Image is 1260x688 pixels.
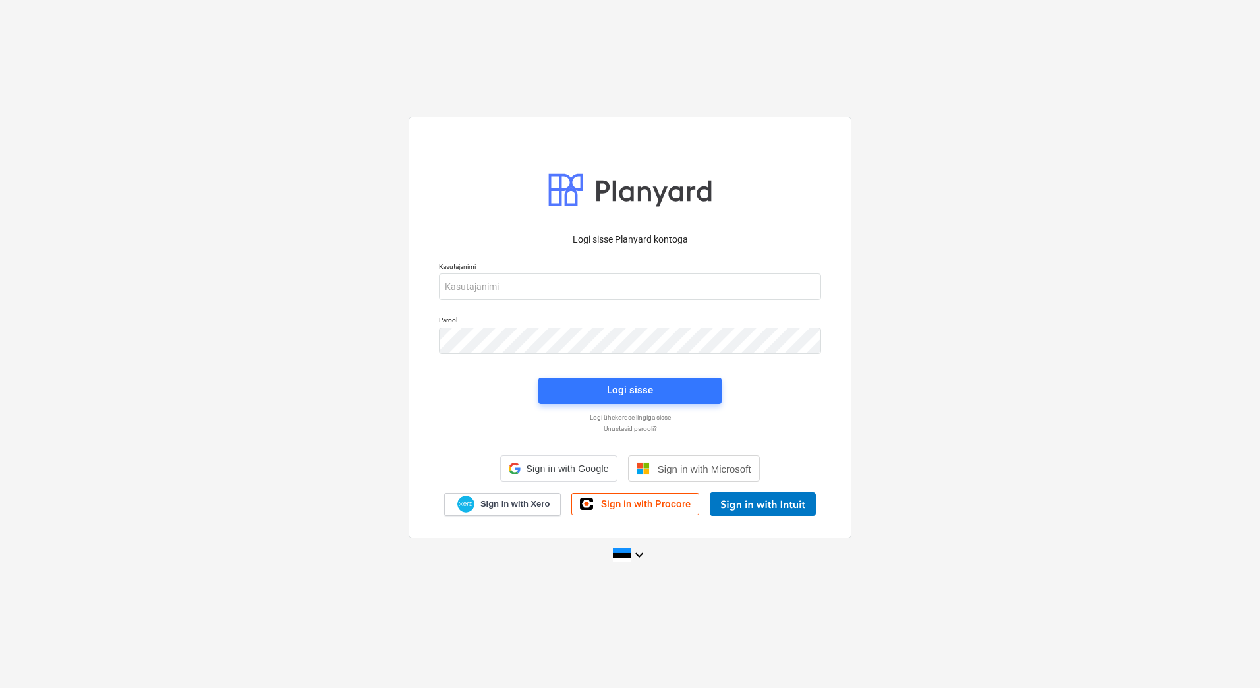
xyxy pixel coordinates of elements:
p: Kasutajanimi [439,262,821,273]
i: keyboard_arrow_down [631,547,647,563]
p: Parool [439,316,821,327]
button: Logi sisse [538,378,722,404]
span: Sign in with Microsoft [658,463,751,474]
span: Sign in with Xero [480,498,550,510]
img: Xero logo [457,496,474,513]
span: Sign in with Procore [601,498,691,510]
img: Microsoft logo [637,462,650,475]
input: Kasutajanimi [439,273,821,300]
div: Logi sisse [607,382,653,399]
div: Sign in with Google [500,455,617,482]
span: Sign in with Google [526,463,608,474]
a: Sign in with Procore [571,493,699,515]
a: Sign in with Xero [444,493,561,516]
a: Logi ühekordse lingiga sisse [432,413,828,422]
p: Logi sisse Planyard kontoga [439,233,821,246]
a: Unustasid parooli? [432,424,828,433]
